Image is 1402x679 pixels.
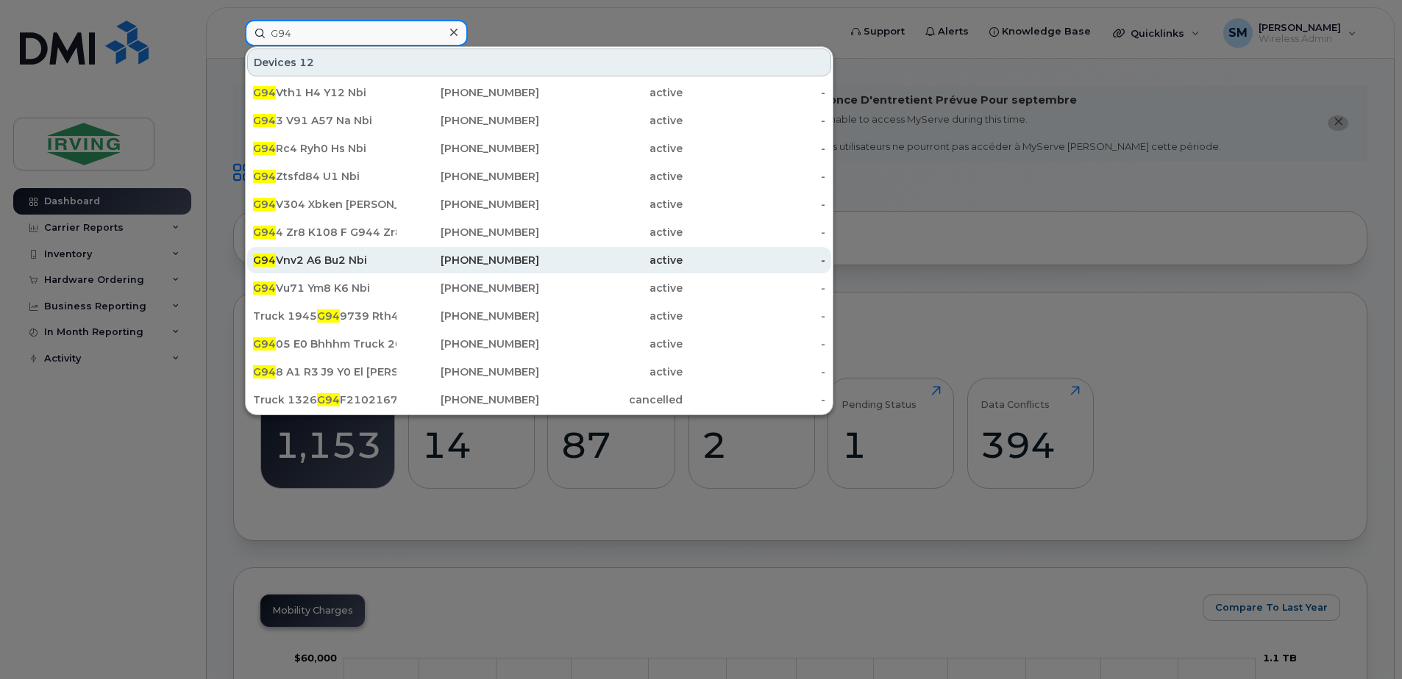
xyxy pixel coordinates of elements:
[247,219,831,245] a: G944 Zr8 K108 F G944 Zr8 K108 F[PHONE_NUMBER]active-
[253,142,276,155] span: G94
[253,281,396,295] div: Vu71 Ym8 K6 Nbi
[253,281,276,295] span: G94
[253,337,396,351] div: 05 E0 Bhhhm Truck 2023
[539,197,683,212] div: active
[539,141,683,156] div: active
[247,247,831,273] a: G94Vnv2 A6 Bu2 Nbi[PHONE_NUMBER]active-
[539,225,683,240] div: active
[247,163,831,190] a: G94Ztsfd84 U1 Nbi[PHONE_NUMBER]active-
[253,169,396,184] div: Ztsfd84 U1 Nbi
[396,364,540,379] div: [PHONE_NUMBER]
[683,281,826,295] div: -
[253,392,396,407] div: Truck 1326 F21021678
[539,169,683,184] div: active
[247,48,831,76] div: Devices
[247,387,831,413] a: Truck 1326G94F21021678[PHONE_NUMBER]cancelled-
[396,113,540,128] div: [PHONE_NUMBER]
[683,309,826,323] div: -
[253,365,276,378] span: G94
[247,275,831,301] a: G94Vu71 Ym8 K6 Nbi[PHONE_NUMBER]active-
[253,113,396,128] div: 3 V91 A57 Na Nbi
[683,141,826,156] div: -
[253,170,276,183] span: G94
[539,113,683,128] div: active
[539,337,683,351] div: active
[683,85,826,100] div: -
[539,392,683,407] div: cancelled
[317,393,340,406] span: G94
[683,253,826,267] div: -
[396,253,540,267] div: [PHONE_NUMBER]
[683,169,826,184] div: -
[683,225,826,240] div: -
[253,253,396,267] div: Vnv2 A6 Bu2 Nbi
[539,253,683,267] div: active
[253,225,396,240] div: 4 Zr8 K108 F G944 Zr8 K108 F
[317,309,340,323] span: G94
[396,225,540,240] div: [PHONE_NUMBER]
[247,359,831,385] a: G948 A1 R3 J9 Y0 El [PERSON_NAME][PHONE_NUMBER]active-
[247,135,831,162] a: G94Rc4 Ryh0 Hs Nbi[PHONE_NUMBER]active-
[253,86,276,99] span: G94
[253,141,396,156] div: Rc4 Ryh0 Hs Nbi
[253,337,276,351] span: G94
[247,303,831,329] a: Truck 1945G949739 Rth4 E[PHONE_NUMBER]active-
[253,114,276,127] span: G94
[247,331,831,357] a: G9405 E0 Bhhhm Truck 2023[PHONE_NUMBER]active-
[396,281,540,295] div: [PHONE_NUMBER]
[253,254,276,267] span: G94
[396,169,540,184] div: [PHONE_NUMBER]
[247,191,831,218] a: G94V304 Xbken [PERSON_NAME][PHONE_NUMBER]active-
[253,226,276,239] span: G94
[396,197,540,212] div: [PHONE_NUMBER]
[539,281,683,295] div: active
[683,337,826,351] div: -
[396,309,540,323] div: [PHONE_NUMBER]
[247,107,831,134] a: G943 V91 A57 Na Nbi[PHONE_NUMBER]active-
[253,309,396,323] div: Truck 1945 9739 Rth4 E
[396,85,540,100] div: [PHONE_NUMBER]
[396,141,540,156] div: [PHONE_NUMBER]
[683,197,826,212] div: -
[253,198,276,211] span: G94
[396,392,540,407] div: [PHONE_NUMBER]
[539,364,683,379] div: active
[683,392,826,407] div: -
[683,364,826,379] div: -
[539,309,683,323] div: active
[299,55,314,70] span: 12
[396,337,540,351] div: [PHONE_NUMBER]
[253,197,396,212] div: V304 Xbken [PERSON_NAME]
[247,79,831,106] a: G94Vth1 H4 Y12 Nbi[PHONE_NUMBER]active-
[253,364,396,379] div: 8 A1 R3 J9 Y0 El [PERSON_NAME]
[539,85,683,100] div: active
[683,113,826,128] div: -
[253,85,396,100] div: Vth1 H4 Y12 Nbi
